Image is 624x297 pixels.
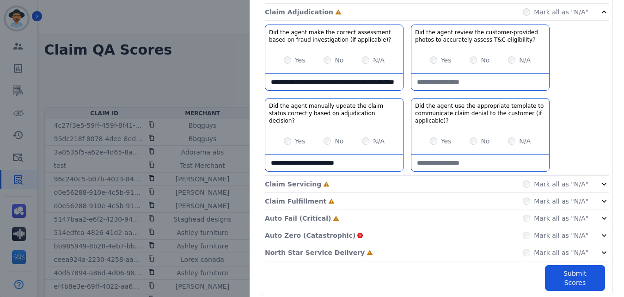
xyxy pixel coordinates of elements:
label: No [335,136,343,146]
label: Mark all as "N/A" [534,214,588,223]
label: Mark all as "N/A" [534,248,588,257]
p: North Star Service Delivery [265,248,365,257]
label: Mark all as "N/A" [534,197,588,206]
label: Mark all as "N/A" [534,231,588,240]
label: N/A [373,136,385,146]
h3: Did the agent use the appropriate template to communicate claim denial to the customer (if applic... [415,102,545,124]
label: Yes [295,56,306,65]
label: No [481,56,489,65]
label: Mark all as "N/A" [534,179,588,189]
label: Yes [441,136,452,146]
p: Claim Fulfillment [265,197,326,206]
p: Claim Servicing [265,179,321,189]
label: No [481,136,489,146]
h3: Did the agent manually update the claim status correctly based on adjudication decision? [269,102,399,124]
label: Yes [441,56,452,65]
p: Claim Adjudication [265,7,333,17]
label: No [335,56,343,65]
label: N/A [519,56,531,65]
h3: Did the agent make the correct assessment based on fraud investigation (if applicable)? [269,29,399,43]
h3: Did the agent review the customer-provided photos to accurately assess T&C eligibility? [415,29,545,43]
label: Mark all as "N/A" [534,7,588,17]
label: N/A [373,56,385,65]
button: Submit Scores [545,265,605,291]
label: N/A [519,136,531,146]
p: Auto Fail (Critical) [265,214,331,223]
label: Yes [295,136,306,146]
p: Auto Zero (Catastrophic) [265,231,355,240]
